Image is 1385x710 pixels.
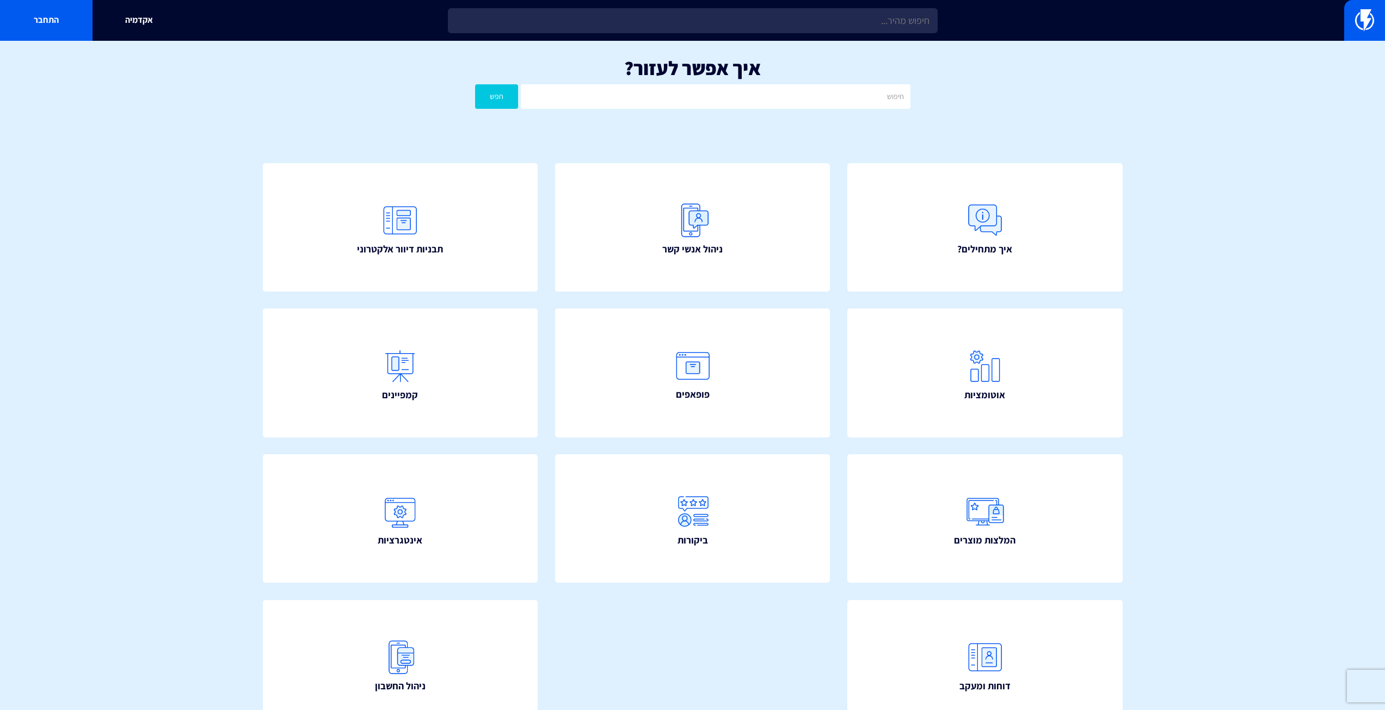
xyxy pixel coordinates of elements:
h1: איך אפשר לעזור? [16,57,1369,79]
a: קמפיינים [263,308,538,437]
button: חפש [475,84,519,109]
a: המלצות מוצרים [847,454,1123,583]
span: ביקורות [678,533,708,547]
span: איך מתחילים? [957,242,1012,256]
a: ביקורות [555,454,830,583]
span: המלצות מוצרים [954,533,1015,547]
span: דוחות ומעקב [959,679,1011,693]
span: תבניות דיוור אלקטרוני [357,242,443,256]
span: ניהול אנשי קשר [662,242,723,256]
input: חיפוש [521,84,910,109]
input: חיפוש מהיר... [448,8,938,33]
a: תבניות דיוור אלקטרוני [263,163,538,292]
span: אוטומציות [964,388,1005,402]
span: ניהול החשבון [375,679,426,693]
a: פופאפים [555,308,830,437]
span: אינטגרציות [378,533,422,547]
a: ניהול אנשי קשר [555,163,830,292]
a: איך מתחילים? [847,163,1123,292]
a: אוטומציות [847,308,1123,437]
span: קמפיינים [382,388,418,402]
span: פופאפים [676,387,710,402]
a: אינטגרציות [263,454,538,583]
